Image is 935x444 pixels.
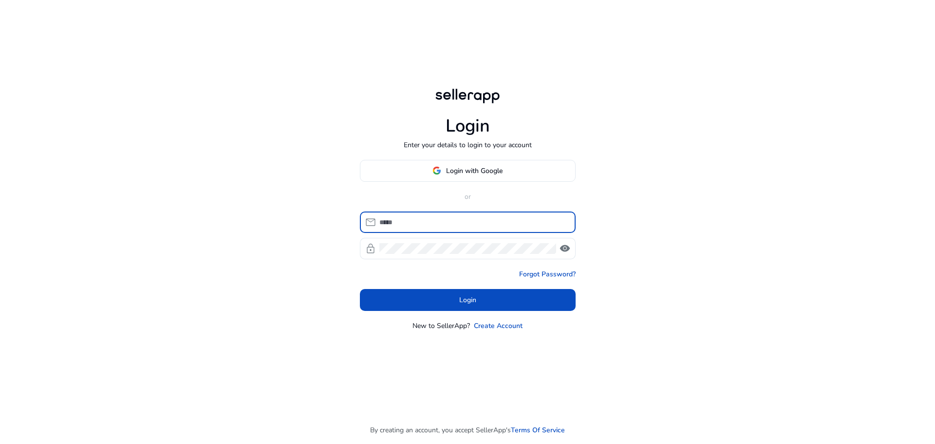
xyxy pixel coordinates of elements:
[365,243,376,254] span: lock
[404,140,532,150] p: Enter your details to login to your account
[459,295,476,305] span: Login
[365,216,376,228] span: mail
[511,425,565,435] a: Terms Of Service
[360,160,576,182] button: Login with Google
[474,321,523,331] a: Create Account
[432,166,441,175] img: google-logo.svg
[360,192,576,202] p: or
[446,116,490,136] h1: Login
[412,321,470,331] p: New to SellerApp?
[360,289,576,311] button: Login
[519,269,576,279] a: Forgot Password?
[559,243,571,254] span: visibility
[446,166,503,176] span: Login with Google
